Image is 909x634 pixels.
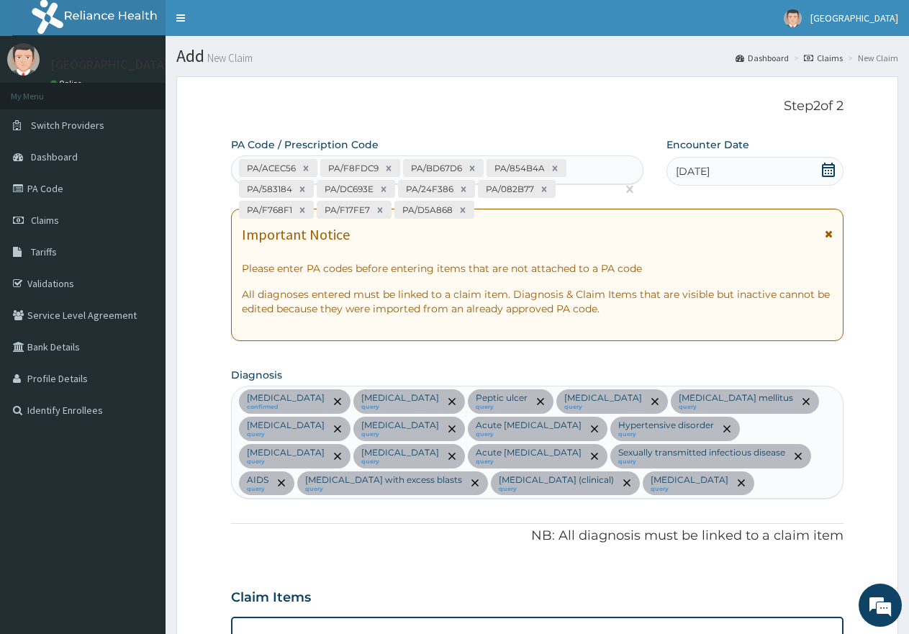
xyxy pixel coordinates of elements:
div: PA/854B4A [490,160,547,176]
span: remove selection option [331,422,344,435]
span: remove selection option [648,395,661,408]
small: query [651,486,728,493]
li: New Claim [844,52,898,64]
small: query [618,458,785,466]
span: remove selection option [331,450,344,463]
p: Sexually transmitted infectious disease [618,447,785,458]
div: PA/F768F1 [243,201,294,218]
span: remove selection option [446,450,458,463]
span: remove selection option [735,476,748,489]
span: [GEOGRAPHIC_DATA] [810,12,898,24]
p: [MEDICAL_DATA] (clinical) [499,474,614,486]
small: query [618,431,714,438]
span: remove selection option [588,422,601,435]
small: query [564,404,642,411]
label: PA Code / Prescription Code [231,137,379,152]
small: query [679,404,793,411]
span: remove selection option [720,422,733,435]
label: Diagnosis [231,368,282,382]
a: Dashboard [736,52,789,64]
span: remove selection option [620,476,633,489]
h1: Important Notice [242,227,350,243]
small: New Claim [204,53,253,63]
span: Tariffs [31,245,57,258]
span: remove selection option [275,476,288,489]
small: query [476,431,582,438]
p: [MEDICAL_DATA] [247,420,325,431]
p: [MEDICAL_DATA] [361,420,439,431]
div: PA/F17FE7 [320,201,372,218]
h3: Claim Items [231,590,311,606]
small: query [476,458,582,466]
p: NB: All diagnosis must be linked to a claim item [231,527,844,545]
small: query [499,486,614,493]
p: Acute [MEDICAL_DATA] [476,447,582,458]
a: Claims [804,52,843,64]
small: query [361,404,439,411]
span: [DATE] [676,164,710,178]
small: query [361,458,439,466]
p: Peptic ulcer [476,392,528,404]
small: confirmed [247,404,325,411]
p: [MEDICAL_DATA] [361,392,439,404]
div: PA/583184 [243,181,294,197]
h1: Add [176,47,898,65]
span: remove selection option [792,450,805,463]
span: remove selection option [469,476,481,489]
span: remove selection option [446,422,458,435]
span: remove selection option [331,395,344,408]
span: remove selection option [446,395,458,408]
span: remove selection option [800,395,813,408]
p: [MEDICAL_DATA] with excess blasts [305,474,462,486]
p: [MEDICAL_DATA] [247,447,325,458]
p: [MEDICAL_DATA] [651,474,728,486]
p: Step 2 of 2 [231,99,844,114]
span: Dashboard [31,150,78,163]
div: PA/DC693E [320,181,376,197]
small: query [247,431,325,438]
img: User Image [784,9,802,27]
p: AIDS [247,474,268,486]
p: [MEDICAL_DATA] [564,392,642,404]
p: Please enter PA codes before entering items that are not attached to a PA code [242,261,833,276]
small: query [247,486,268,493]
span: Claims [31,214,59,227]
small: query [361,431,439,438]
p: [MEDICAL_DATA] mellitus [679,392,793,404]
small: query [305,486,462,493]
small: query [247,458,325,466]
p: [MEDICAL_DATA] [247,392,325,404]
p: Hypertensive disorder [618,420,714,431]
span: remove selection option [534,395,547,408]
a: Online [50,78,85,89]
div: PA/082B77 [481,181,536,197]
div: PA/F8FDC9 [324,160,381,176]
div: PA/24F386 [402,181,456,197]
p: [GEOGRAPHIC_DATA] [50,58,169,71]
p: [MEDICAL_DATA] [361,447,439,458]
img: User Image [7,43,40,76]
small: query [476,404,528,411]
span: Switch Providers [31,119,104,132]
div: PA/D5A868 [398,201,455,218]
label: Encounter Date [666,137,749,152]
div: PA/ACEC56 [243,160,298,176]
p: Acute [MEDICAL_DATA] [476,420,582,431]
span: remove selection option [588,450,601,463]
p: All diagnoses entered must be linked to a claim item. Diagnosis & Claim Items that are visible bu... [242,287,833,316]
div: PA/BD67D6 [407,160,464,176]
